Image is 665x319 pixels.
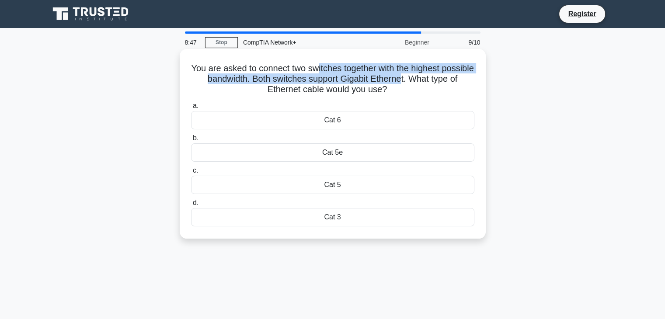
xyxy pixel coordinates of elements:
div: 8:47 [180,34,205,51]
div: Cat 5 [191,176,474,194]
span: d. [193,199,198,206]
a: Stop [205,37,238,48]
div: CompTIA Network+ [238,34,358,51]
a: Register [563,8,601,19]
div: Cat 6 [191,111,474,129]
div: Cat 3 [191,208,474,226]
span: a. [193,102,198,109]
div: Beginner [358,34,435,51]
span: c. [193,166,198,174]
span: b. [193,134,198,142]
h5: You are asked to connect two switches together with the highest possible bandwidth. Both switches... [190,63,475,95]
div: 9/10 [435,34,486,51]
div: Cat 5e [191,143,474,162]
